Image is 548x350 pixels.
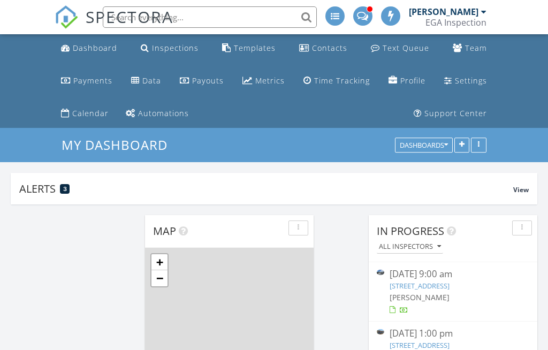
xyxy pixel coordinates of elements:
[377,270,384,275] img: 9271380%2Fcover_photos%2F51XJ0CN5Ph41pi4KFp0k%2Fsmall.jpg
[142,75,161,86] div: Data
[138,108,189,118] div: Automations
[218,39,280,58] a: Templates
[465,43,487,53] div: Team
[151,270,168,286] a: Zoom out
[57,39,121,58] a: Dashboard
[176,71,228,91] a: Payouts
[103,6,317,28] input: Search everything...
[62,136,177,154] a: My Dashboard
[136,39,203,58] a: Inspections
[295,39,352,58] a: Contacts
[255,75,285,86] div: Metrics
[55,14,173,37] a: SPECTORA
[455,75,487,86] div: Settings
[153,224,176,238] span: Map
[400,142,448,149] div: Dashboards
[19,181,513,196] div: Alerts
[377,268,529,315] a: [DATE] 9:00 am [STREET_ADDRESS] [PERSON_NAME]
[121,104,193,124] a: Automations (Advanced)
[73,75,112,86] div: Payments
[238,71,289,91] a: Metrics
[425,17,486,28] div: EGA Inspection
[299,71,374,91] a: Time Tracking
[448,39,491,58] a: Team
[379,243,441,250] div: All Inspectors
[72,108,109,118] div: Calendar
[390,281,450,291] a: [STREET_ADDRESS]
[424,108,487,118] div: Support Center
[395,138,453,153] button: Dashboards
[127,71,165,91] a: Data
[151,254,168,270] a: Zoom in
[86,5,173,28] span: SPECTORA
[390,292,450,302] span: [PERSON_NAME]
[73,43,117,53] div: Dashboard
[57,104,113,124] a: Calendar
[390,268,517,281] div: [DATE] 9:00 am
[400,75,425,86] div: Profile
[63,185,67,193] span: 3
[152,43,199,53] div: Inspections
[377,240,443,254] button: All Inspectors
[234,43,276,53] div: Templates
[367,39,433,58] a: Text Queue
[390,340,450,350] a: [STREET_ADDRESS]
[55,5,78,29] img: The Best Home Inspection Software - Spectora
[513,185,529,194] span: View
[314,75,370,86] div: Time Tracking
[312,43,347,53] div: Contacts
[377,329,384,334] img: 9310393%2Fcover_photos%2Fa3LCiXunKj3kXvwVx2Xj%2Fsmall.jpg
[390,327,517,340] div: [DATE] 1:00 pm
[409,104,491,124] a: Support Center
[440,71,491,91] a: Settings
[57,71,117,91] a: Payments
[192,75,224,86] div: Payouts
[409,6,478,17] div: [PERSON_NAME]
[377,224,444,238] span: In Progress
[384,71,430,91] a: Company Profile
[383,43,429,53] div: Text Queue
